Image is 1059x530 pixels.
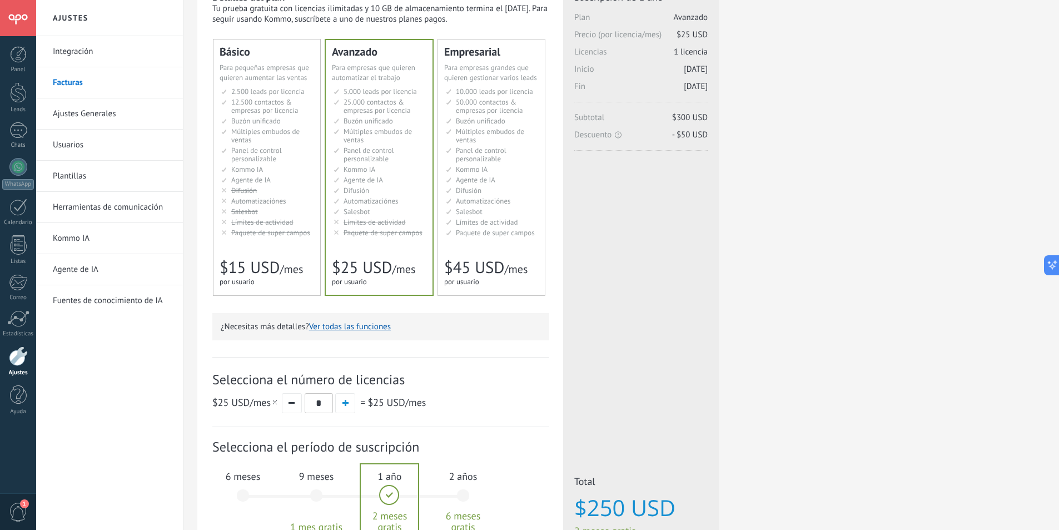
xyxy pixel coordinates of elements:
span: Avanzado [674,12,708,23]
span: Agente de IA [344,175,383,185]
button: Ver todas las funciones [309,321,391,332]
span: $25 USD [677,29,708,40]
span: Múltiples embudos de ventas [344,127,412,145]
div: Correo [2,294,34,301]
span: Automatizaciónes [456,196,511,206]
span: Selecciona el período de suscripción [212,438,549,455]
span: Para empresas que quieren automatizar el trabajo [332,63,415,82]
a: Ajustes Generales [53,98,172,130]
span: Descuento [574,130,708,140]
span: $250 USD [574,496,708,520]
a: Plantillas [53,161,172,192]
span: Para pequeñas empresas que quieren aumentar las ventas [220,63,309,82]
span: Fin [574,81,708,98]
li: Usuarios [36,130,183,161]
li: Facturas [36,67,183,98]
span: $25 USD [212,396,250,409]
div: Leads [2,106,34,113]
li: Fuentes de conocimiento de IA [36,285,183,316]
div: Ajustes [2,369,34,377]
li: Integración [36,36,183,67]
span: Paquete de super campos [344,228,422,237]
span: Automatizaciónes [231,196,286,206]
span: Precio (por licencia/mes) [574,29,708,47]
div: Chats [2,142,34,149]
span: Panel de control personalizable [231,146,282,164]
span: Total [574,475,708,491]
span: Panel de control personalizable [344,146,394,164]
div: Panel [2,66,34,73]
a: Agente de IA [53,254,172,285]
span: Buzón unificado [456,116,505,126]
span: 6 meses [213,470,273,483]
span: Buzón unificado [231,116,281,126]
span: Salesbot [344,207,370,216]
div: Calendario [2,219,34,226]
div: WhatsApp [2,179,34,190]
a: Kommo IA [53,223,172,254]
span: $15 USD [220,257,280,278]
span: Kommo IA [456,165,488,174]
span: por usuario [444,277,479,286]
span: 9 meses [286,470,346,483]
div: Ayuda [2,408,34,415]
span: $45 USD [444,257,504,278]
span: /mes [367,396,426,409]
li: Kommo IA [36,223,183,254]
div: Estadísticas [2,330,34,338]
span: Paquete de super campos [456,228,535,237]
span: Kommo IA [344,165,375,174]
li: Agente de IA [36,254,183,285]
span: Múltiples embudos de ventas [456,127,524,145]
span: $300 USD [672,112,708,123]
span: Selecciona el número de licencias [212,371,549,388]
span: Difusión [231,186,257,195]
span: $25 USD [332,257,392,278]
div: Tu prueba gratuita con licencias ilimitadas y 10 GB de almacenamiento termina el [DATE]. Para seg... [212,3,549,24]
span: Automatizaciónes [344,196,399,206]
span: Límites de actividad [456,217,518,227]
span: /mes [392,262,415,276]
span: Difusión [456,186,481,195]
span: 1 año [360,470,420,483]
span: 1 licencia [674,47,708,57]
span: Agente de IA [231,175,271,185]
a: Fuentes de conocimiento de IA [53,285,172,316]
span: Para empresas grandes que quieren gestionar varios leads [444,63,537,82]
span: = [360,396,365,409]
div: Básico [220,46,314,57]
span: Plan [574,12,708,29]
span: /mes [280,262,303,276]
span: Panel de control personalizable [456,146,506,164]
li: Ajustes Generales [36,98,183,130]
p: ¿Necesitas más detalles? [221,321,541,332]
span: Difusión [344,186,369,195]
span: /mes [504,262,528,276]
span: 12.500 contactos & empresas por licencia [231,97,298,115]
span: Salesbot [231,207,258,216]
span: Subtotal [574,112,708,130]
span: 1 [20,499,29,508]
span: Agente de IA [456,175,495,185]
li: Herramientas de comunicación [36,192,183,223]
span: Kommo IA [231,165,263,174]
li: Plantillas [36,161,183,192]
span: por usuario [332,277,367,286]
div: Avanzado [332,46,426,57]
span: - $50 USD [672,130,708,140]
a: Herramientas de comunicación [53,192,172,223]
span: [DATE] [684,81,708,92]
div: Listas [2,258,34,265]
span: Límites de actividad [344,217,406,227]
div: Empresarial [444,46,539,57]
span: 25.000 contactos & empresas por licencia [344,97,410,115]
a: Facturas [53,67,172,98]
span: Paquete de super campos [231,228,310,237]
span: Múltiples embudos de ventas [231,127,300,145]
span: por usuario [220,277,255,286]
span: 50.000 contactos & empresas por licencia [456,97,523,115]
a: Integración [53,36,172,67]
a: Usuarios [53,130,172,161]
span: 2.500 leads por licencia [231,87,305,96]
span: Buzón unificado [344,116,393,126]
